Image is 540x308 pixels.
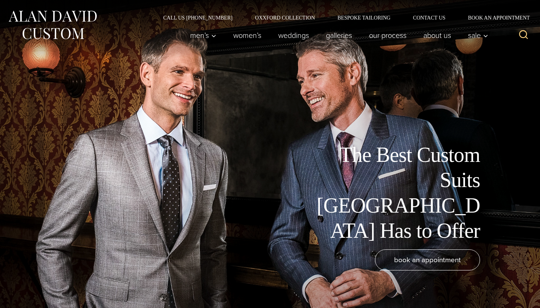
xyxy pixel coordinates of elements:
a: Women’s [225,28,270,43]
a: book an appointment [375,249,480,270]
nav: Secondary Navigation [152,15,532,20]
a: Our Process [361,28,415,43]
h1: The Best Custom Suits [GEOGRAPHIC_DATA] Has to Offer [311,142,480,243]
img: Alan David Custom [7,8,97,42]
span: Sale [468,32,488,39]
nav: Primary Navigation [182,28,492,43]
a: About Us [415,28,460,43]
a: Contact Us [402,15,457,20]
a: Book an Appointment [457,15,532,20]
a: Galleries [318,28,361,43]
a: Call Us [PHONE_NUMBER] [152,15,244,20]
span: Men’s [190,32,216,39]
span: book an appointment [394,254,461,265]
button: View Search Form [514,26,532,44]
a: Bespoke Tailoring [326,15,402,20]
a: weddings [270,28,318,43]
a: Oxxford Collection [244,15,326,20]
